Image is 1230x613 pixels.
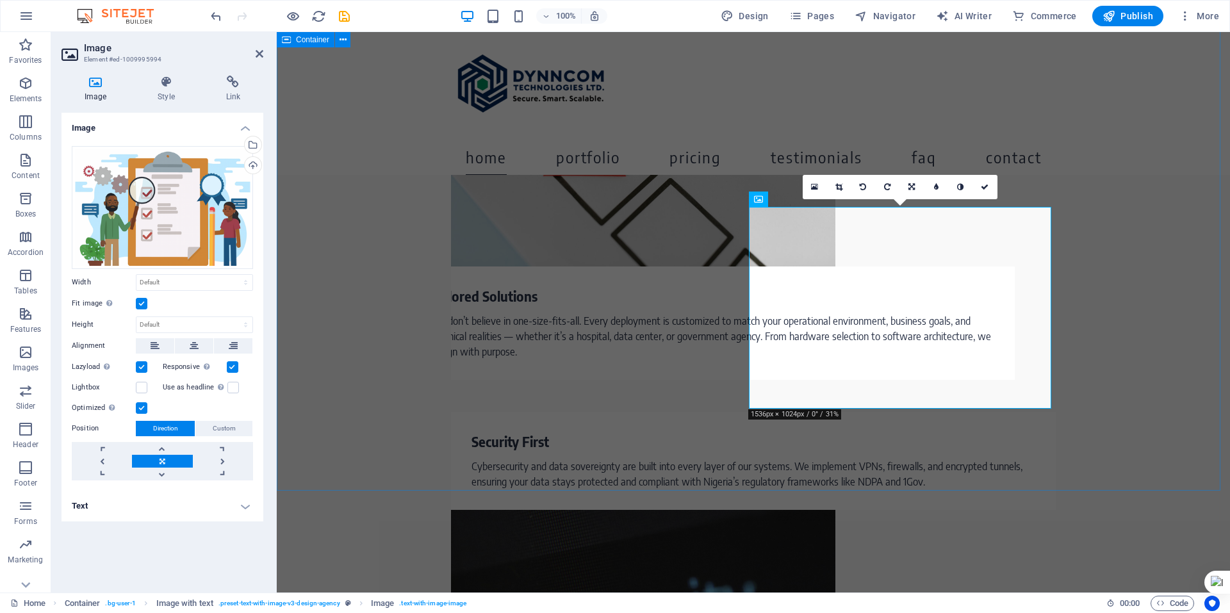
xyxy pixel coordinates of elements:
span: Navigator [855,10,915,22]
p: Elements [10,94,42,104]
button: Direction [136,421,195,436]
p: Favorites [9,55,42,65]
h2: Image [84,42,263,54]
a: Rotate left 90° [851,175,876,199]
h4: Style [135,76,202,102]
a: Click to cancel selection. Double-click to open Pages [10,596,45,611]
button: Commerce [1007,6,1082,26]
h4: Text [61,491,263,521]
button: AI Writer [931,6,997,26]
label: Alignment [72,338,136,354]
span: Code [1156,596,1188,611]
label: Responsive [163,359,227,375]
button: undo [208,8,224,24]
button: reload [311,8,326,24]
p: Forms [14,516,37,527]
button: Usercentrics [1204,596,1220,611]
button: Custom [195,421,252,436]
span: . text-with-image-image [399,596,466,611]
span: . bg-user-1 [105,596,136,611]
span: Design [721,10,769,22]
span: Click to select. Double-click to edit [65,596,101,611]
label: Optimized [72,400,136,416]
h3: Element #ed-1009995994 [84,54,238,65]
a: Select files from the file manager, stock photos, or upload file(s) [803,175,827,199]
a: Rotate right 90° [876,175,900,199]
span: . preset-text-with-image-v3-design-agency [218,596,340,611]
i: Undo: Fit image (Ctrl+Z) [209,9,224,24]
p: Header [13,439,38,450]
nav: breadcrumb [65,596,467,611]
p: Images [13,363,39,373]
span: Publish [1103,10,1153,22]
p: Columns [10,132,42,142]
label: Fit image [72,296,136,311]
a: Change orientation [900,175,924,199]
div: Copilot_20251006_141032-UR9MyUSs2xdPi5fh2Uzf6g.png [72,146,253,269]
img: Editor Logo [74,8,170,24]
span: Custom [213,421,236,436]
i: Save (Ctrl+S) [337,9,352,24]
label: Height [72,321,136,328]
button: save [336,8,352,24]
a: Greyscale [949,175,973,199]
span: : [1129,598,1131,608]
div: Design (Ctrl+Alt+Y) [716,6,774,26]
a: Confirm ( Ctrl ⏎ ) [973,175,997,199]
p: Tables [14,286,37,296]
h4: Image [61,113,263,136]
span: Pages [789,10,834,22]
h6: 100% [555,8,576,24]
label: Use as headline [163,380,227,395]
span: Click to select. Double-click to edit [371,596,394,611]
span: AI Writer [936,10,992,22]
h6: Session time [1106,596,1140,611]
button: Navigator [849,6,921,26]
button: Publish [1092,6,1163,26]
button: 100% [536,8,582,24]
span: Click to select. Double-click to edit [156,596,213,611]
label: Lightbox [72,380,136,395]
a: Crop mode [827,175,851,199]
span: Commerce [1012,10,1077,22]
span: 00 00 [1120,596,1140,611]
button: Click here to leave preview mode and continue editing [285,8,300,24]
p: Content [12,170,40,181]
p: Accordion [8,247,44,257]
button: Code [1151,596,1194,611]
span: More [1179,10,1219,22]
label: Position [72,421,136,436]
i: On resize automatically adjust zoom level to fit chosen device. [589,10,600,22]
p: Footer [14,478,37,488]
i: This element is a customizable preset [345,600,351,607]
p: Boxes [15,209,37,219]
i: Reload page [311,9,326,24]
p: Features [10,324,41,334]
button: Pages [784,6,839,26]
p: Marketing [8,555,43,565]
span: Container [296,36,329,44]
h4: Link [203,76,263,102]
button: Design [716,6,774,26]
label: Lazyload [72,359,136,375]
h4: Image [61,76,135,102]
label: Width [72,279,136,286]
p: Slider [16,401,36,411]
a: Blur [924,175,949,199]
span: Direction [153,421,178,436]
button: More [1174,6,1224,26]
